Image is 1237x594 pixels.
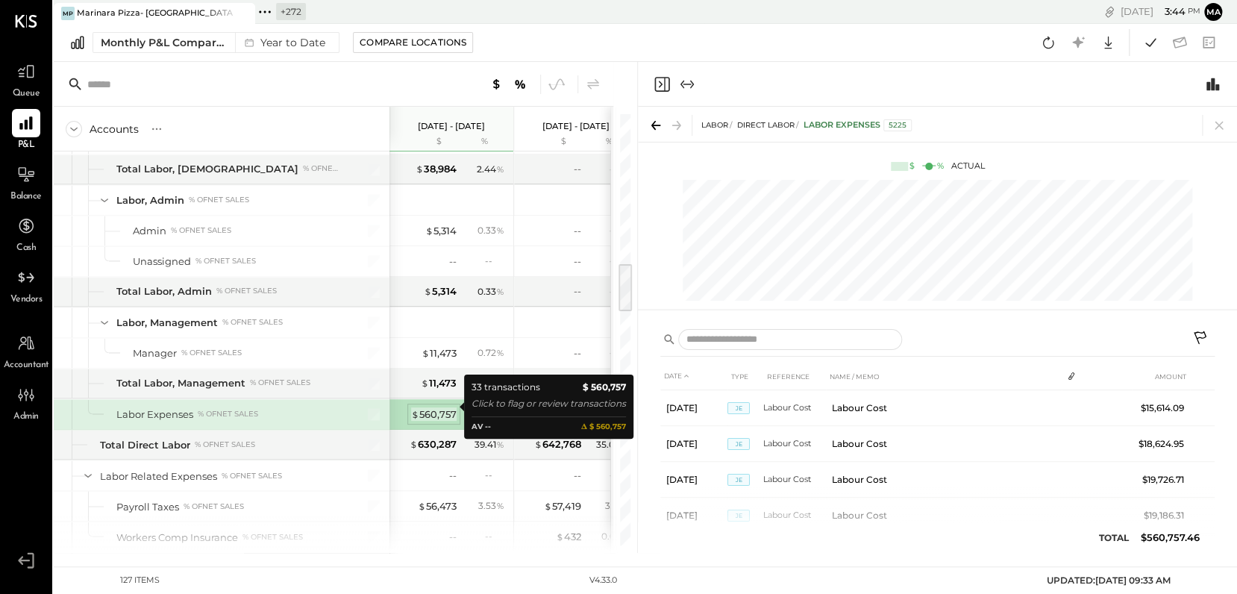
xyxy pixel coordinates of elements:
[581,421,626,434] b: 𝚫 $ 560,757
[477,224,504,237] div: 0.33
[250,378,310,388] div: % of NET SALES
[116,499,179,513] div: Payroll Taxes
[475,438,504,451] div: 39.41
[496,163,504,175] span: %
[449,254,457,269] div: --
[826,462,1062,498] td: Labour Cost
[477,163,504,176] div: 2.44
[727,363,763,390] th: TYPE
[496,285,504,297] span: %
[574,469,581,483] div: --
[133,254,191,269] div: Unassigned
[116,316,218,330] div: Labor, Management
[1204,3,1222,21] button: Ma
[10,293,43,307] span: Vendors
[222,470,282,481] div: % of NET SALES
[116,193,184,207] div: Labor, Admin
[1132,534,1190,569] td: $19,295.92
[589,575,617,587] div: v 4.33.0
[534,438,542,450] span: $
[1,57,51,101] a: Queue
[891,160,985,172] div: Actual
[477,285,504,298] div: 0.33
[826,498,1062,534] td: Labour Cost
[496,499,504,511] span: %
[1,381,51,424] a: Admin
[1132,462,1190,498] td: $19,726.71
[16,242,36,255] span: Cash
[826,363,1062,390] th: NAME / MEMO
[763,363,826,390] th: REFERENCE
[660,462,727,498] td: [DATE]
[660,363,727,390] th: DATE
[93,32,339,53] button: Monthly P&L Comparison Year to Date
[472,380,540,395] div: 33 transactions
[18,139,35,152] span: P&L
[472,421,491,434] div: AV --
[1132,498,1190,534] td: $19,186.31
[184,501,244,511] div: % of NET SALES
[116,162,298,176] div: Total Labor, [DEMOGRAPHIC_DATA]
[727,545,750,557] span: JE
[411,408,419,420] span: $
[727,438,750,450] span: JE
[574,346,581,360] div: --
[585,136,633,148] div: %
[937,160,944,172] div: %
[422,346,457,360] div: 11,473
[353,32,473,53] button: Compare Locations
[77,7,233,19] div: Marinara Pizza- [GEOGRAPHIC_DATA]
[763,534,826,569] td: Labour Cost
[242,531,303,542] div: % of NET SALES
[1132,363,1190,390] th: AMOUNT
[763,462,826,498] td: Labour Cost
[1204,75,1222,93] button: Switch to Chart module
[360,36,466,49] div: Compare Locations
[763,498,826,534] td: Labour Cost
[660,534,727,569] td: [DATE]
[763,390,826,426] td: Labour Cost
[13,410,39,424] span: Admin
[583,380,626,395] b: $ 560,757
[610,163,629,175] div: --
[425,224,457,238] div: 5,314
[472,396,626,411] div: Click to flag or review transactions
[763,426,826,462] td: Labour Cost
[424,284,457,298] div: 5,314
[660,498,727,534] td: [DATE]
[556,531,564,543] span: $
[181,348,242,358] div: % of NET SALES
[61,7,75,20] div: MP
[534,437,581,451] div: 642,768
[418,499,457,513] div: 56,473
[120,575,160,587] div: 127 items
[610,469,629,481] div: --
[171,225,231,236] div: % of NET SALES
[1,160,51,204] a: Balance
[574,284,581,298] div: --
[660,426,727,462] td: [DATE]
[701,120,728,130] span: LABOR
[883,119,912,131] div: 5225
[425,225,433,237] span: $
[1,329,51,372] a: Accountant
[1,212,51,255] a: Cash
[90,122,139,137] div: Accounts
[542,121,610,131] p: [DATE] - [DATE]
[101,35,226,50] div: Monthly P&L Comparison
[544,500,552,512] span: $
[1132,390,1190,426] td: $15,614.09
[1132,426,1190,462] td: $18,624.95
[116,530,238,544] div: Workers Comp Insurance
[1121,4,1200,19] div: [DATE]
[596,438,629,451] div: 35.08
[222,317,283,328] div: % of NET SALES
[574,162,581,176] div: --
[826,534,1062,569] td: Labour Cost
[4,359,49,372] span: Accountant
[1156,4,1186,19] span: 3 : 44
[189,195,249,205] div: % of NET SALES
[116,407,193,422] div: Labor Expenses
[556,530,581,544] div: 432
[216,286,277,296] div: % of NET SALES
